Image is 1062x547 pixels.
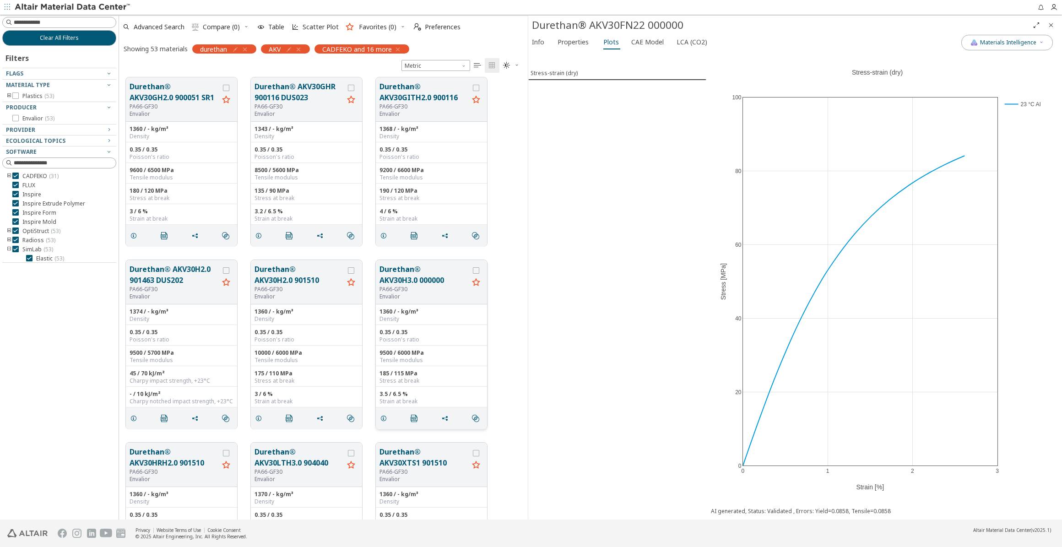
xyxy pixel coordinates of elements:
button: Favorite [344,93,358,108]
div: 3 / 6 % [130,208,233,215]
div: 180 / 120 MPa [130,187,233,195]
div: Showing 53 materials [124,44,188,53]
p: Envalior [130,476,219,483]
div: Strain at break [255,398,358,405]
div: PA66-GF30 [130,103,219,110]
p: Envalior [255,476,344,483]
div: Durethan® AKV30FN22 000000 [532,18,1029,32]
span: Producer [6,103,37,111]
button: Details [251,227,270,245]
button: Favorite [469,276,483,290]
div: Strain at break [255,215,358,222]
button: Details [251,409,270,428]
p: Envalior [130,293,219,300]
button: Durethan® AKV30H2.0 901463 DUS202 [130,264,219,286]
div: PA66-GF30 [379,286,469,293]
button: Durethan® AKV30H2.0 901510 [255,264,344,286]
div: Strain at break [379,215,483,222]
div: Stress at break [255,195,358,202]
button: Share [437,227,456,245]
span: Inspire [22,191,41,198]
i:  [222,232,229,239]
i:  [286,415,293,422]
span: Altair Material Data Center [973,527,1031,533]
div: Poisson's ratio [255,336,358,343]
i:  [161,232,168,239]
button: Producer [2,102,116,113]
div: AI generated, Status: Validated , Errors: Yield=0.0858, Tensile=0.0858 [706,503,1062,520]
i: toogle group [6,237,12,244]
span: Provider [6,126,35,134]
p: Envalior [379,476,469,483]
a: Privacy [135,527,150,533]
div: PA66-GF30 [130,286,219,293]
button: AI CopilotMaterials Intelligence [961,35,1053,50]
div: 1360 / - kg/m³ [379,308,483,315]
span: Ecological Topics [6,137,65,145]
div: 135 / 90 MPa [255,187,358,195]
div: 1360 / - kg/m³ [379,491,483,498]
button: Durethan® AKV30GH2.0 900051 SR1 [130,81,219,103]
i:  [286,232,293,239]
div: PA66-GF30 [255,286,344,293]
button: Favorite [469,93,483,108]
button: Similar search [218,227,237,245]
i:  [414,23,421,31]
span: Elastic [36,255,64,262]
span: Software [6,148,37,156]
div: 1370 / - kg/m³ [255,491,358,498]
span: Favorites (0) [359,24,396,30]
div: Stress at break [379,377,483,385]
i:  [161,415,168,422]
span: Table [268,24,284,30]
i:  [411,232,418,239]
div: 8500 / 5600 MPa [255,167,358,174]
button: Favorite [219,93,233,108]
span: CADFEKO [22,173,59,180]
span: FLUX [22,182,35,189]
div: 1374 / - kg/m³ [130,308,233,315]
button: Favorite [219,458,233,473]
i: toogle group [6,173,12,180]
div: - / 10 kJ/m² [130,390,233,398]
img: Altair Material Data Center [15,3,131,12]
span: ( 31 ) [49,172,59,180]
div: 0.35 / 0.35 [379,329,483,336]
span: Clear All Filters [40,34,79,42]
div: 1360 / - kg/m³ [130,125,233,133]
div: 0.35 / 0.35 [379,511,483,519]
div: 0.35 / 0.35 [130,146,233,153]
button: Favorite [219,276,233,290]
span: Metric [401,60,470,71]
div: Stress-strain (dry) [531,69,578,77]
div: PA66-GF30 [379,103,469,110]
div: Density [379,315,483,323]
div: 185 / 115 MPa [379,370,483,377]
div: Tensile modulus [379,357,483,364]
button: Similar search [343,409,362,428]
div: 9500 / 5700 MPa [130,349,233,357]
button: Similar search [468,409,487,428]
i: toogle group [6,92,12,100]
span: Plastics [22,92,54,100]
div: 3.2 / 6.5 % [255,208,358,215]
i:  [222,415,229,422]
i:  [488,62,496,69]
div: PA66-GF30 [255,103,344,110]
div: 4 / 6 % [379,208,483,215]
span: durethan [200,45,227,53]
span: Material Type [6,81,50,89]
div: Poisson's ratio [130,336,233,343]
button: PDF Download [282,409,301,428]
div: Strain at break [379,398,483,405]
button: Full Screen [1029,18,1044,32]
button: PDF Download [406,227,426,245]
button: PDF Download [157,409,176,428]
button: Share [187,409,206,428]
div: 190 / 120 MPa [379,187,483,195]
a: Website Terms of Use [157,527,201,533]
button: Similar search [218,409,237,428]
div: 1343 / - kg/m³ [255,125,358,133]
div: 3 / 6 % [255,390,358,398]
div: Filters [2,46,33,68]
